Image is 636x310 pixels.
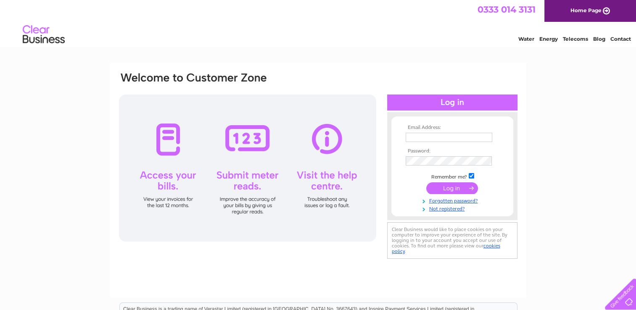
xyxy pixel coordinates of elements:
[563,36,588,42] a: Telecoms
[518,36,534,42] a: Water
[478,4,536,15] a: 0333 014 3131
[404,172,501,180] td: Remember me?
[22,22,65,47] img: logo.png
[593,36,605,42] a: Blog
[406,196,501,204] a: Forgotten password?
[426,182,478,194] input: Submit
[392,243,500,254] a: cookies policy
[404,125,501,131] th: Email Address:
[406,204,501,212] a: Not registered?
[387,222,517,259] div: Clear Business would like to place cookies on your computer to improve your experience of the sit...
[404,148,501,154] th: Password:
[120,5,517,41] div: Clear Business is a trading name of Verastar Limited (registered in [GEOGRAPHIC_DATA] No. 3667643...
[610,36,631,42] a: Contact
[539,36,558,42] a: Energy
